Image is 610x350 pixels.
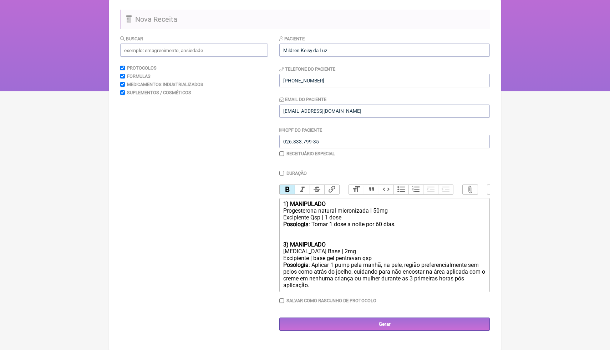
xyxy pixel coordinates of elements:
[283,207,486,214] div: Progesterona natural micronizada | 50mg
[283,221,486,228] div: : Tomar 1 dose a noite por 60 dias.
[127,65,157,71] label: Protocolos
[127,90,191,95] label: Suplementos / Cosméticos
[379,185,394,194] button: Code
[283,221,309,228] strong: Posologia
[286,151,335,156] label: Receituário Especial
[283,255,486,262] div: Excipiente | base gel pentravan qsp
[324,185,339,194] button: Link
[279,97,326,102] label: Email do Paciente
[283,241,326,248] strong: 3) MANIPULADO
[280,185,295,194] button: Bold
[120,36,143,41] label: Buscar
[286,171,307,176] label: Duração
[364,185,379,194] button: Quote
[279,66,335,72] label: Telefone do Paciente
[283,262,309,268] strong: Posologia
[438,185,453,194] button: Increase Level
[279,127,322,133] label: CPF do Paciente
[127,82,203,87] label: Medicamentos Industrializados
[408,185,423,194] button: Numbers
[349,185,364,194] button: Heading
[295,185,310,194] button: Italic
[286,298,376,303] label: Salvar como rascunho de Protocolo
[279,318,490,331] input: Gerar
[120,10,490,29] h2: Nova Receita
[393,185,408,194] button: Bullets
[283,214,486,221] div: Excipiente Qsp | 1 dose
[310,185,325,194] button: Strikethrough
[463,185,478,194] button: Attach Files
[127,73,151,79] label: Formulas
[279,36,305,41] label: Paciente
[423,185,438,194] button: Decrease Level
[487,185,502,194] button: Undo
[283,248,486,255] div: [MEDICAL_DATA] Base | 2mg
[283,201,326,207] strong: 1) MANIPULADO
[120,44,268,57] input: exemplo: emagrecimento, ansiedade
[283,262,486,289] div: : Aplicar 1 pump pela manhã, na pele, região preferencialmente sem pelos como atrás do joelho, cu...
